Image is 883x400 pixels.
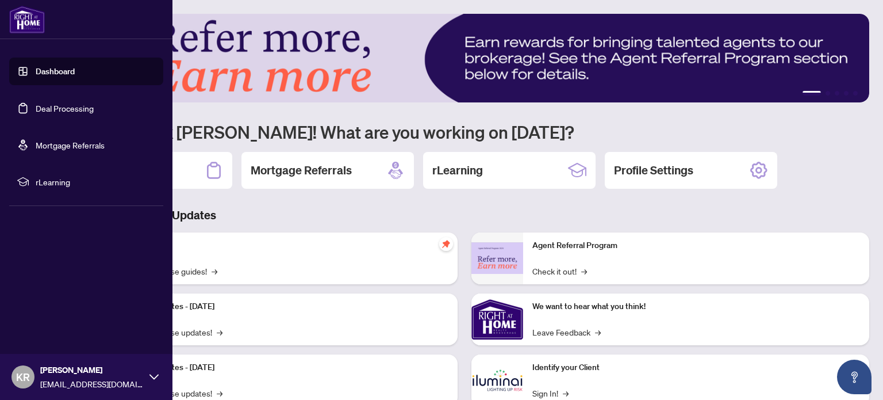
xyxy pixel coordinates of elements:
img: Slide 0 [60,14,869,102]
p: Self-Help [121,239,448,252]
a: Mortgage Referrals [36,140,105,150]
span: [EMAIL_ADDRESS][DOMAIN_NAME] [40,378,144,390]
h2: Mortgage Referrals [251,162,352,178]
p: We want to hear what you think! [532,300,860,313]
img: We want to hear what you think! [471,294,523,345]
p: Platform Updates - [DATE] [121,300,448,313]
button: Open asap [837,360,872,394]
button: 4 [844,91,849,96]
a: Deal Processing [36,103,94,113]
span: rLearning [36,176,155,188]
button: 5 [853,91,858,96]
span: → [595,326,601,338]
p: Platform Updates - [DATE] [121,361,448,374]
span: → [212,265,217,277]
p: Identify your Client [532,361,860,374]
a: Dashboard [36,66,75,77]
button: 1 [803,91,821,96]
span: [PERSON_NAME] [40,364,144,376]
h2: rLearning [432,162,483,178]
img: logo [9,6,45,33]
p: Agent Referral Program [532,239,860,252]
span: → [563,387,569,399]
img: Agent Referral Program [471,242,523,274]
h1: Welcome back [PERSON_NAME]! What are you working on [DATE]? [60,121,869,143]
span: pushpin [439,237,453,251]
span: → [581,265,587,277]
h2: Profile Settings [614,162,693,178]
a: Check it out!→ [532,265,587,277]
h3: Brokerage & Industry Updates [60,207,869,223]
a: Sign In!→ [532,387,569,399]
button: 2 [826,91,830,96]
span: → [217,326,222,338]
a: Leave Feedback→ [532,326,601,338]
span: KR [16,369,30,385]
button: 3 [835,91,839,96]
span: → [217,387,222,399]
